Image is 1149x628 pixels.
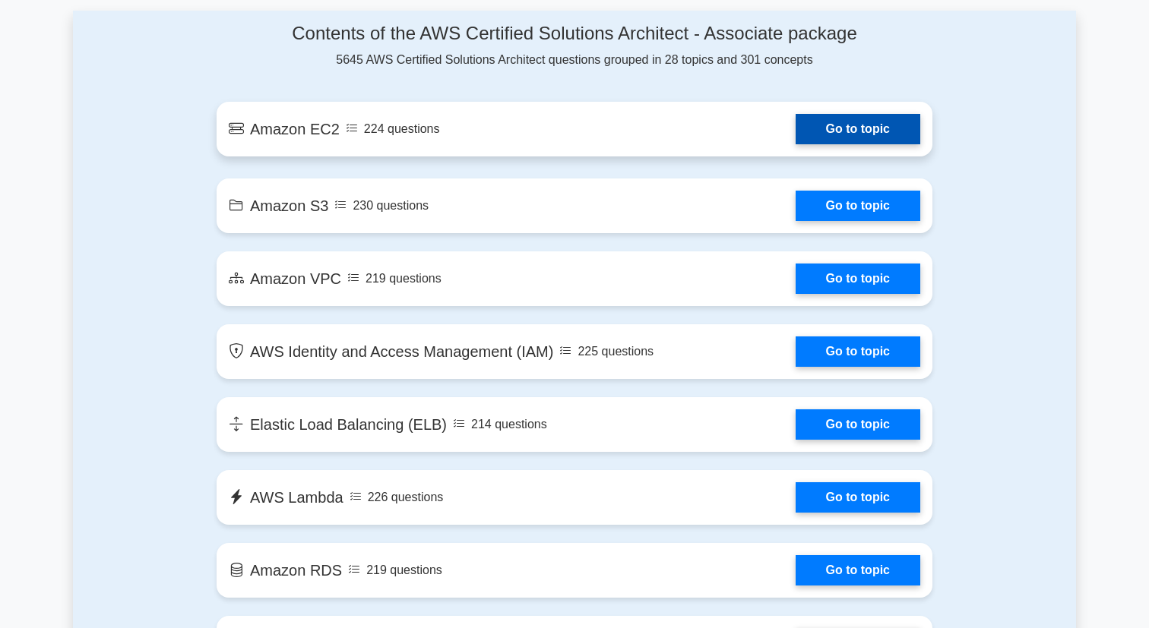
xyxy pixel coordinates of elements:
[796,409,920,440] a: Go to topic
[796,482,920,513] a: Go to topic
[217,23,932,45] h4: Contents of the AWS Certified Solutions Architect - Associate package
[796,114,920,144] a: Go to topic
[796,555,920,585] a: Go to topic
[796,264,920,294] a: Go to topic
[796,336,920,367] a: Go to topic
[796,191,920,221] a: Go to topic
[217,23,932,69] div: 5645 AWS Certified Solutions Architect questions grouped in 28 topics and 301 concepts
